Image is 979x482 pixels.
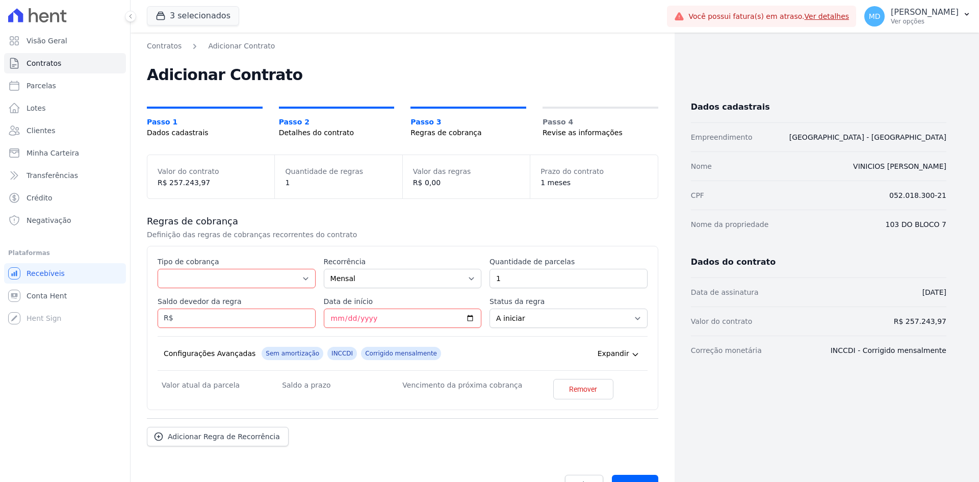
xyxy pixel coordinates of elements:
a: Adicionar Regra de Recorrência [147,427,289,446]
dt: Empreendimento [691,131,753,143]
span: Expandir [598,348,629,359]
dt: Vencimento da próxima cobrança [402,379,523,391]
a: Parcelas [4,75,126,96]
dd: R$ 0,00 [413,177,520,188]
span: Dados cadastrais [147,128,263,138]
span: Passo 2 [279,117,395,128]
div: Configurações Avançadas [164,348,255,359]
span: Passo 3 [410,117,526,128]
button: MD [PERSON_NAME] Ver opções [856,2,979,31]
nav: Progress [147,107,658,138]
span: Negativação [27,215,71,225]
span: Sem amortização [262,347,323,360]
dd: VINICIOS [PERSON_NAME] [853,160,946,172]
p: Ver opções [891,17,959,26]
span: Minha Carteira [27,148,79,158]
span: Parcelas [27,81,56,91]
p: Definição das regras de cobranças recorrentes do contrato [147,230,489,240]
dt: Data de assinatura [691,286,759,298]
span: Visão Geral [27,36,67,46]
a: Contratos [4,53,126,73]
a: Clientes [4,120,126,141]
dt: CPF [691,189,704,201]
dd: 052.018.300-21 [889,189,946,201]
span: Passo 1 [147,117,263,128]
dt: Correção monetária [691,344,762,357]
dt: Valor do contrato [158,165,264,177]
label: Quantidade de parcelas [489,257,648,267]
span: Regras de cobrança [410,128,526,138]
a: Negativação [4,210,126,231]
dt: Saldo a prazo [282,379,402,391]
span: Remover [569,384,597,394]
a: Ver detalhes [805,12,849,20]
dd: R$ 257.243,97 [894,315,946,327]
span: Clientes [27,125,55,136]
span: Contratos [27,58,61,68]
h3: Dados do contrato [691,255,946,269]
dd: 1 [285,177,392,188]
dd: INCCDI - Corrigido mensalmente [831,344,946,357]
dt: Prazo do contrato [540,165,647,177]
dd: [GEOGRAPHIC_DATA] - [GEOGRAPHIC_DATA] [789,131,946,143]
span: R$ [158,307,173,323]
a: Lotes [4,98,126,118]
span: Detalhes do contrato [279,128,395,138]
span: MD [869,13,881,20]
h3: Dados cadastrais [691,100,946,114]
button: 3 selecionados [147,6,239,26]
dt: Valor das regras [413,165,520,177]
div: Plataformas [8,247,122,259]
span: INCCDI [327,347,357,360]
span: Transferências [27,170,78,181]
span: Passo 4 [543,117,658,128]
a: Visão Geral [4,31,126,51]
a: Recebíveis [4,263,126,284]
label: Saldo devedor da regra [158,296,316,307]
label: Status da regra [489,296,648,307]
dd: 1 meses [540,177,647,188]
dt: Valor do contrato [691,315,753,327]
label: Recorrência [324,257,482,267]
span: Lotes [27,103,46,113]
a: Contratos [147,41,182,52]
p: [PERSON_NAME] [891,7,959,17]
label: Data de início [324,296,482,307]
a: Remover [553,379,613,399]
span: Conta Hent [27,291,67,301]
a: Conta Hent [4,286,126,306]
span: Você possui fatura(s) em atraso. [688,11,849,22]
nav: Breadcrumb [147,41,658,52]
span: Crédito [27,193,53,203]
a: Crédito [4,188,126,208]
dt: Valor atual da parcela [162,379,282,391]
dt: Nome [691,160,712,172]
dd: [DATE] [922,286,946,298]
dt: Nome da propriedade [691,218,769,231]
h3: Regras de cobrança [147,215,658,227]
h2: Adicionar Contrato [147,68,658,82]
dd: R$ 257.243,97 [158,177,264,188]
dd: 103 DO BLOCO 7 [885,218,946,231]
span: Corrigido mensalmente [361,347,441,360]
span: Adicionar Regra de Recorrência [168,432,280,442]
a: Adicionar Contrato [208,41,275,52]
a: Minha Carteira [4,143,126,163]
a: Transferências [4,165,126,186]
span: Recebíveis [27,268,65,278]
label: Tipo de cobrança [158,257,316,267]
dt: Quantidade de regras [285,165,392,177]
span: Revise as informações [543,128,658,138]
